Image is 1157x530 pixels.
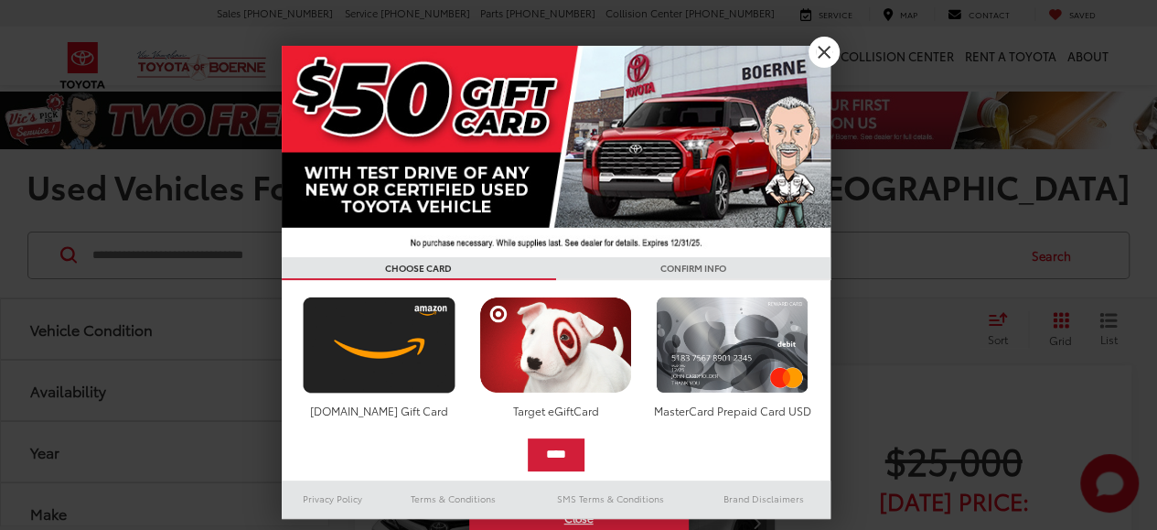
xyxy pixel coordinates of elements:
[475,403,637,418] div: Target eGiftCard
[651,403,813,418] div: MasterCard Prepaid Card USD
[475,297,637,394] img: targetcard.png
[651,297,813,394] img: mastercard.png
[282,46,830,257] img: 42635_top_851395.jpg
[524,488,697,510] a: SMS Terms & Conditions
[556,257,830,280] h3: CONFIRM INFO
[298,297,460,394] img: amazoncard.png
[282,257,556,280] h3: CHOOSE CARD
[697,488,830,510] a: Brand Disclaimers
[282,488,384,510] a: Privacy Policy
[298,403,460,418] div: [DOMAIN_NAME] Gift Card
[383,488,523,510] a: Terms & Conditions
